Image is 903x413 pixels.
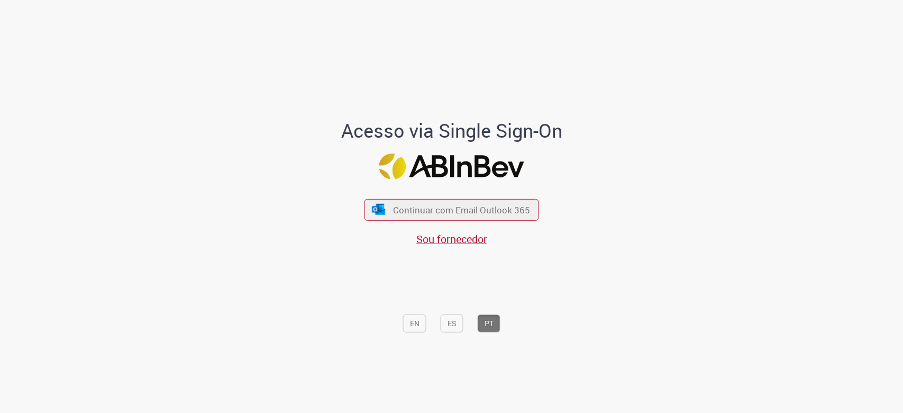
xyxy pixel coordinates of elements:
button: ícone Azure/Microsoft 360 Continuar com Email Outlook 365 [364,199,539,221]
button: PT [478,315,500,333]
span: Continuar com Email Outlook 365 [393,204,530,216]
h1: Acesso via Single Sign-On [305,120,598,141]
img: Logo ABInBev [379,154,524,179]
img: ícone Azure/Microsoft 360 [371,204,386,215]
button: ES [441,315,463,333]
button: EN [403,315,426,333]
a: Sou fornecedor [416,232,487,246]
